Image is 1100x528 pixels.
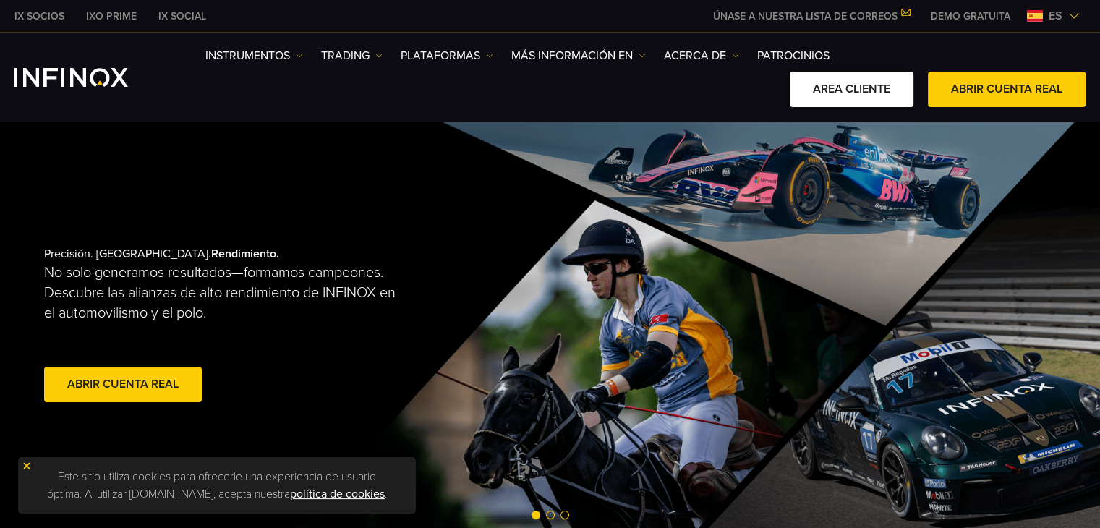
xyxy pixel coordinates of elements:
p: No solo generamos resultados—formamos campeones. Descubre las alianzas de alto rendimiento de INF... [44,263,409,323]
a: Instrumentos [205,47,303,64]
a: ABRIR CUENTA REAL [928,72,1086,107]
a: política de cookies [290,487,385,501]
a: INFINOX MENU [920,9,1021,24]
a: TRADING [321,47,383,64]
span: Go to slide 1 [532,511,540,519]
span: Go to slide 2 [546,511,555,519]
a: Patrocinios [757,47,830,64]
strong: Rendimiento. [211,247,279,261]
a: AREA CLIENTE [790,72,913,107]
p: Este sitio utiliza cookies para ofrecerle una experiencia de usuario óptima. Al utilizar [DOMAIN_... [25,464,409,506]
a: Abrir cuenta real [44,367,202,402]
a: Más información en [511,47,646,64]
a: INFINOX Logo [14,68,162,87]
img: yellow close icon [22,461,32,471]
a: ACERCA DE [664,47,739,64]
a: ÚNASE A NUESTRA LISTA DE CORREOS [702,10,920,22]
a: PLATAFORMAS [401,47,493,64]
span: Go to slide 3 [560,511,569,519]
span: es [1043,7,1068,25]
a: INFINOX [148,9,217,24]
a: INFINOX [4,9,75,24]
div: Precisión. [GEOGRAPHIC_DATA]. [44,223,500,429]
a: INFINOX [75,9,148,24]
